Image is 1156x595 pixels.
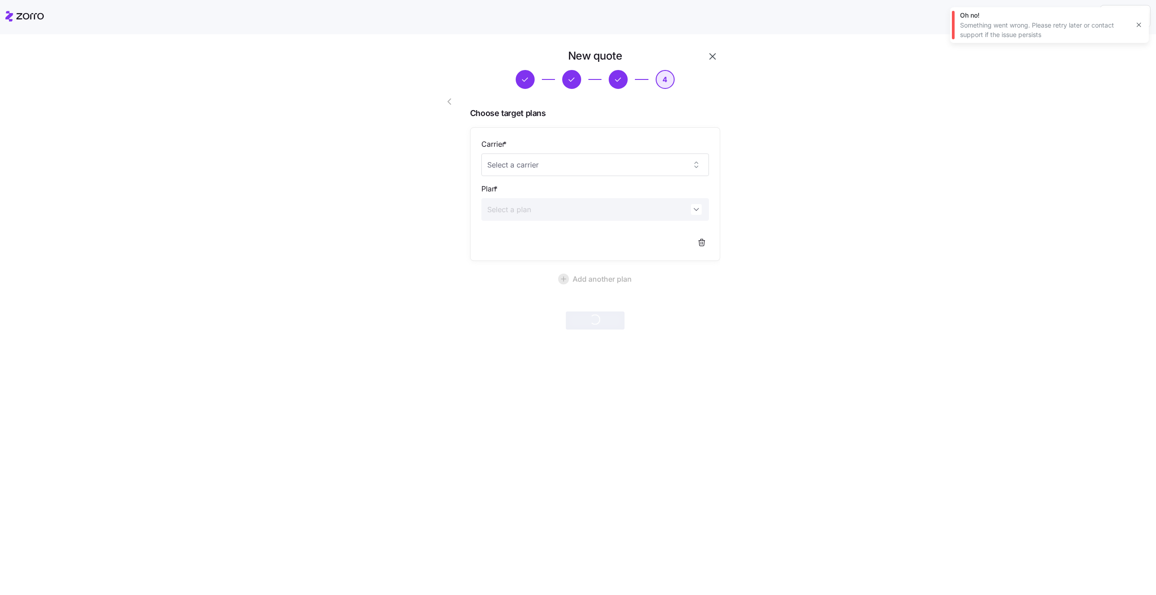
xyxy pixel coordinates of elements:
[470,268,720,290] button: Add another plan
[960,11,1129,20] div: Oh no!
[573,274,632,284] span: Add another plan
[481,183,499,195] label: Plan
[656,70,675,89] button: 4
[470,107,720,120] span: Choose target plans
[481,198,709,221] input: Select a plan
[960,21,1129,39] div: Something went wrong. Please retry later or contact support if the issue persists
[481,153,709,176] input: Select a carrier
[568,49,622,63] h1: New quote
[558,274,569,284] svg: add icon
[481,139,508,150] label: Carrier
